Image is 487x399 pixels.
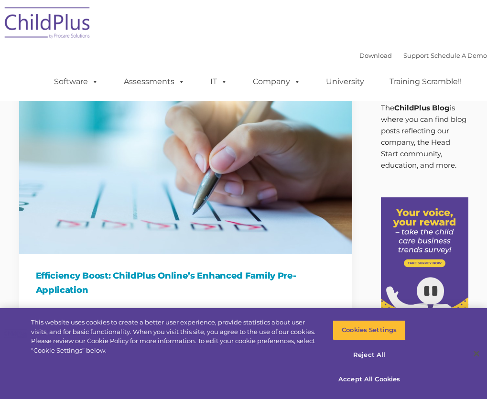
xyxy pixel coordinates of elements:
[44,72,108,91] a: Software
[316,72,374,91] a: University
[381,102,468,171] p: The is where you can find blog posts reflecting our company, the Head Start community, education,...
[466,343,487,364] button: Close
[333,345,406,365] button: Reject All
[114,72,195,91] a: Assessments
[201,72,237,91] a: IT
[403,52,429,59] a: Support
[359,52,487,59] font: |
[19,67,353,254] img: Efficiency Boost: ChildPlus Online's Enhanced Family Pre-Application Process - Streamlining Appli...
[333,320,406,340] button: Cookies Settings
[380,72,471,91] a: Training Scramble!!
[31,318,318,355] div: This website uses cookies to create a better user experience, provide statistics about user visit...
[36,269,336,297] h1: Efficiency Boost: ChildPlus Online’s Enhanced Family Pre-Application
[431,52,487,59] a: Schedule A Demo
[394,103,450,112] strong: ChildPlus Blog
[359,52,392,59] a: Download
[333,369,406,389] button: Accept All Cookies
[243,72,310,91] a: Company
